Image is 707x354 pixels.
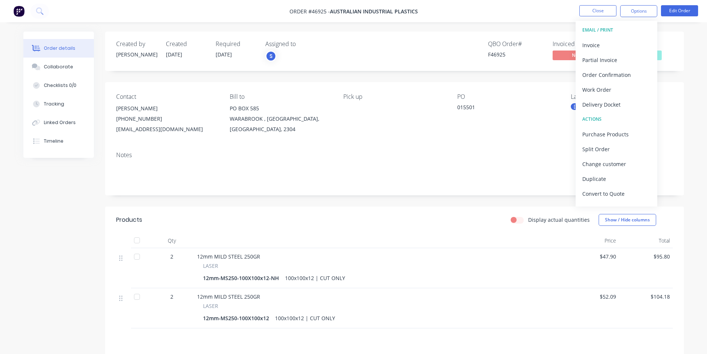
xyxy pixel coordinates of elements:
[330,8,418,15] span: AUSTRALIAN INDUSTRIAL PLASTICS
[203,313,272,324] div: 12mm-MS250-100X100x12
[568,293,616,301] span: $52.09
[553,40,608,48] div: Invoiced
[197,293,260,300] span: 12mm MILD STEEL 250GR
[343,93,445,100] div: Pick up
[576,97,657,112] button: Delivery Docket
[203,273,282,283] div: 12mm-MS250-100X100x12-NH
[579,5,616,16] button: Close
[272,313,338,324] div: 100x100x12 | CUT ONLY
[170,293,173,301] span: 2
[230,103,331,114] div: PO BOX 585
[289,8,330,15] span: Order #46925 -
[166,40,207,48] div: Created
[116,152,673,159] div: Notes
[576,38,657,52] button: Invoice
[582,99,651,110] div: Delivery Docket
[265,40,340,48] div: Assigned to
[166,51,182,58] span: [DATE]
[23,76,94,95] button: Checklists 0/0
[230,114,331,134] div: WARABROOK , [GEOGRAPHIC_DATA], [GEOGRAPHIC_DATA], 2304
[576,186,657,201] button: Convert to Quote
[576,52,657,67] button: Partial Invoice
[571,103,613,110] div: [MEDICAL_DATA]
[44,64,73,70] div: Collaborate
[582,203,651,214] div: Archive
[23,58,94,76] button: Collaborate
[230,93,331,100] div: Bill to
[568,253,616,260] span: $47.90
[230,103,331,134] div: PO BOX 585WARABROOK , [GEOGRAPHIC_DATA], [GEOGRAPHIC_DATA], 2304
[23,132,94,150] button: Timeline
[582,129,651,140] div: Purchase Products
[116,215,142,224] div: Products
[265,51,276,62] button: S
[576,23,657,38] button: EMAIL / PRINT
[13,6,24,17] img: Factory
[116,51,157,58] div: [PERSON_NAME]
[576,112,657,127] button: ACTIONS
[44,82,76,89] div: Checklists 0/0
[44,138,63,144] div: Timeline
[599,214,656,226] button: Show / Hide columns
[203,302,218,310] span: LASER
[582,114,651,124] div: ACTIONS
[622,293,670,301] span: $104.18
[576,67,657,82] button: Order Confirmation
[116,114,218,124] div: [PHONE_NUMBER]
[282,273,348,283] div: 100x100x12 | CUT ONLY
[582,159,651,169] div: Change customer
[528,216,590,224] label: Display actual quantities
[197,253,260,260] span: 12mm MILD STEEL 250GR
[576,127,657,142] button: Purchase Products
[582,40,651,51] div: Invoice
[582,55,651,65] div: Partial Invoice
[582,144,651,155] div: Split Order
[44,119,76,126] div: Linked Orders
[116,93,218,100] div: Contact
[582,69,651,80] div: Order Confirmation
[44,101,64,107] div: Tracking
[203,262,218,270] span: LASER
[23,95,94,113] button: Tracking
[116,40,157,48] div: Created by
[23,113,94,132] button: Linked Orders
[661,5,698,16] button: Edit Order
[619,233,673,248] div: Total
[582,188,651,199] div: Convert to Quote
[216,40,256,48] div: Required
[565,233,619,248] div: Price
[582,173,651,184] div: Duplicate
[216,51,232,58] span: [DATE]
[620,5,657,17] button: Options
[457,93,559,100] div: PO
[116,103,218,114] div: [PERSON_NAME]
[576,156,657,171] button: Change customer
[576,82,657,97] button: Work Order
[571,93,672,100] div: Labels
[576,142,657,156] button: Split Order
[116,124,218,134] div: [EMAIL_ADDRESS][DOMAIN_NAME]
[457,103,550,114] div: 015501
[44,45,75,52] div: Order details
[576,171,657,186] button: Duplicate
[23,39,94,58] button: Order details
[488,51,544,58] div: F46925
[116,103,218,134] div: [PERSON_NAME][PHONE_NUMBER][EMAIL_ADDRESS][DOMAIN_NAME]
[622,253,670,260] span: $95.80
[150,233,194,248] div: Qty
[553,51,597,60] span: No
[582,84,651,95] div: Work Order
[576,201,657,216] button: Archive
[582,25,651,35] div: EMAIL / PRINT
[170,253,173,260] span: 2
[488,40,544,48] div: QBO Order #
